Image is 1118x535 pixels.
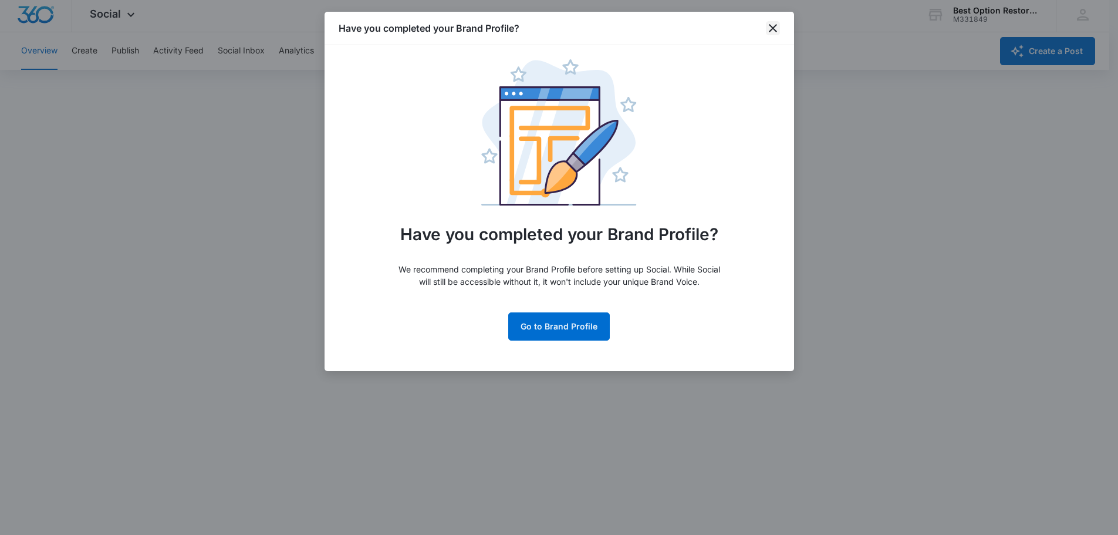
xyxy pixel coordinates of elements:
img: Illustration of a webpage layout with a paintbrush, symbolizing customization. [481,59,637,206]
p: We recommend completing your Brand Profile before setting up Social. While Social will still be a... [394,263,724,288]
a: Go to Brand Profile [508,312,610,341]
h1: Have you completed your Brand Profile? [339,21,519,35]
button: close [766,21,780,35]
h3: Have you completed your Brand Profile? [400,222,718,247]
